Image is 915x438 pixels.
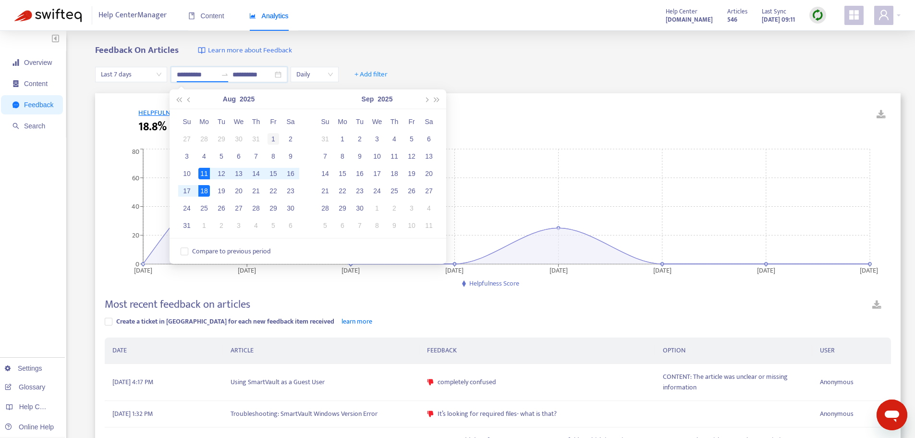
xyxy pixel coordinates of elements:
[319,185,331,197] div: 21
[403,182,420,200] td: 2025-09-26
[134,264,152,275] tspan: [DATE]
[368,148,386,165] td: 2025-09-10
[368,113,386,130] th: We
[268,185,279,197] div: 22
[230,217,247,234] td: 2025-09-03
[230,130,247,148] td: 2025-07-30
[198,202,210,214] div: 25
[188,246,275,257] span: Compare to previous period
[208,45,292,56] span: Learn more about Feedback
[188,12,224,20] span: Content
[389,133,400,145] div: 4
[132,172,139,183] tspan: 60
[178,148,195,165] td: 2025-08-03
[195,182,213,200] td: 2025-08-18
[230,148,247,165] td: 2025-08-06
[247,200,265,217] td: 2025-08-28
[354,202,366,214] div: 30
[198,150,210,162] div: 4
[406,220,417,231] div: 10
[178,200,195,217] td: 2025-08-24
[250,220,262,231] div: 4
[420,148,438,165] td: 2025-09-13
[403,148,420,165] td: 2025-09-12
[427,411,434,417] span: dislike
[334,113,351,130] th: Mo
[663,372,805,393] span: CONTENT: The article was unclear or missing information
[105,298,250,311] h4: Most recent feedback on articles
[406,133,417,145] div: 5
[282,113,299,130] th: Sa
[195,165,213,182] td: 2025-08-11
[389,150,400,162] div: 11
[213,217,230,234] td: 2025-09-02
[420,165,438,182] td: 2025-09-20
[757,264,775,275] tspan: [DATE]
[282,182,299,200] td: 2025-08-23
[132,201,139,212] tspan: 40
[240,89,255,109] button: 2025
[247,165,265,182] td: 2025-08-14
[317,200,334,217] td: 2025-09-28
[334,217,351,234] td: 2025-10-06
[423,220,435,231] div: 11
[181,168,193,179] div: 10
[247,182,265,200] td: 2025-08-21
[319,220,331,231] div: 5
[337,168,348,179] div: 15
[265,148,282,165] td: 2025-08-08
[223,338,419,364] th: ARTICLE
[371,133,383,145] div: 3
[132,230,139,241] tspan: 20
[334,148,351,165] td: 2025-09-08
[250,133,262,145] div: 31
[727,6,747,17] span: Articles
[389,220,400,231] div: 9
[427,379,434,386] span: dislike
[386,148,403,165] td: 2025-09-11
[878,9,890,21] span: user
[860,264,878,275] tspan: [DATE]
[285,220,296,231] div: 6
[195,217,213,234] td: 2025-09-01
[371,185,383,197] div: 24
[337,220,348,231] div: 6
[337,185,348,197] div: 22
[371,168,383,179] div: 17
[351,148,368,165] td: 2025-09-09
[342,316,372,327] a: learn more
[112,377,153,388] span: [DATE] 4:17 PM
[820,409,854,419] span: Anonymous
[198,220,210,231] div: 1
[371,220,383,231] div: 8
[265,182,282,200] td: 2025-08-22
[354,69,388,80] span: + Add filter
[198,45,292,56] a: Learn more about Feedback
[354,168,366,179] div: 16
[250,168,262,179] div: 14
[282,165,299,182] td: 2025-08-16
[178,113,195,130] th: Su
[762,6,786,17] span: Last Sync
[727,14,737,25] strong: 546
[666,6,697,17] span: Help Center
[282,217,299,234] td: 2025-09-06
[403,165,420,182] td: 2025-09-19
[368,200,386,217] td: 2025-10-01
[666,14,713,25] a: [DOMAIN_NAME]
[247,217,265,234] td: 2025-09-04
[223,89,236,109] button: Aug
[406,168,417,179] div: 19
[386,165,403,182] td: 2025-09-18
[319,202,331,214] div: 28
[265,165,282,182] td: 2025-08-15
[371,150,383,162] div: 10
[233,150,244,162] div: 6
[438,377,496,388] span: completely confused
[265,217,282,234] td: 2025-09-05
[354,150,366,162] div: 9
[216,202,227,214] div: 26
[178,165,195,182] td: 2025-08-10
[378,89,392,109] button: 2025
